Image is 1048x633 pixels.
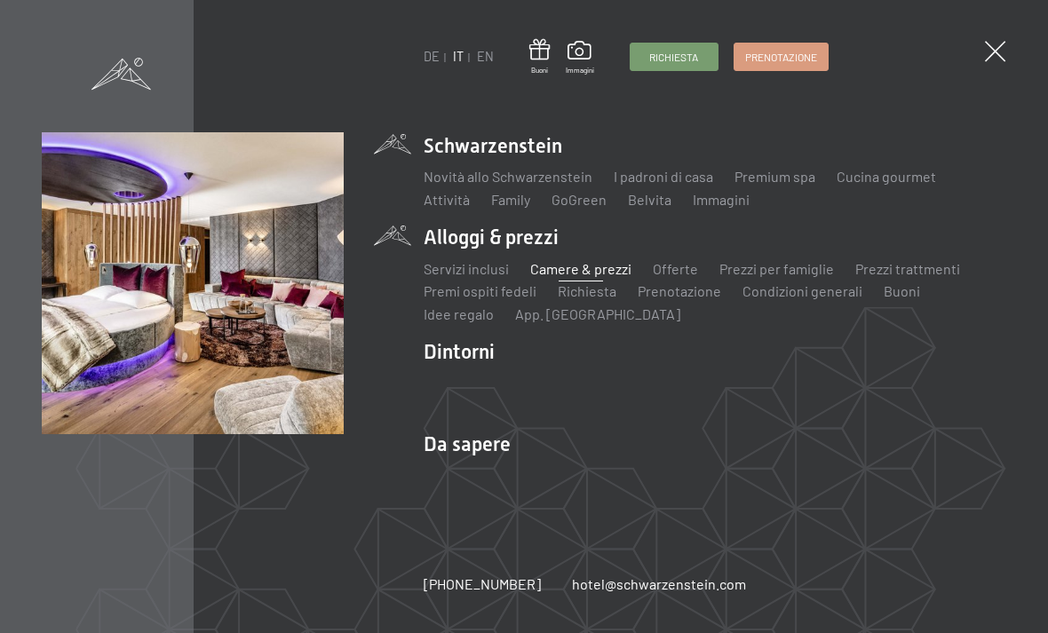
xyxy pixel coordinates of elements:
span: [PHONE_NUMBER] [424,575,541,592]
a: Cucina gourmet [837,168,936,185]
a: Prezzi trattmenti [855,260,960,277]
a: GoGreen [552,191,607,208]
a: Attività [424,191,470,208]
a: DE [424,49,440,64]
a: Novità allo Schwarzenstein [424,168,592,185]
a: Buoni [884,282,920,299]
a: Richiesta [631,44,718,70]
a: App. [GEOGRAPHIC_DATA] [515,305,680,322]
a: IT [453,49,464,64]
a: Premium spa [734,168,815,185]
a: I padroni di casa [614,168,713,185]
a: [PHONE_NUMBER] [424,574,541,594]
a: Idee regalo [424,305,494,322]
a: Buoni [529,39,550,75]
a: hotel@schwarzenstein.com [572,574,746,594]
a: Camere & prezzi [530,260,631,277]
a: Offerte [653,260,698,277]
a: Premi ospiti fedeli [424,282,536,299]
a: Richiesta [558,282,616,299]
a: Immagini [566,41,594,75]
a: Prenotazione [734,44,828,70]
a: Immagini [693,191,750,208]
span: Immagini [566,66,594,75]
span: Richiesta [649,50,698,65]
a: EN [477,49,494,64]
a: Family [491,191,530,208]
a: Prenotazione [638,282,721,299]
a: Servizi inclusi [424,260,509,277]
a: Condizioni generali [742,282,862,299]
span: Prenotazione [745,50,817,65]
span: Buoni [529,66,550,75]
a: Belvita [628,191,671,208]
a: Prezzi per famiglie [719,260,834,277]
